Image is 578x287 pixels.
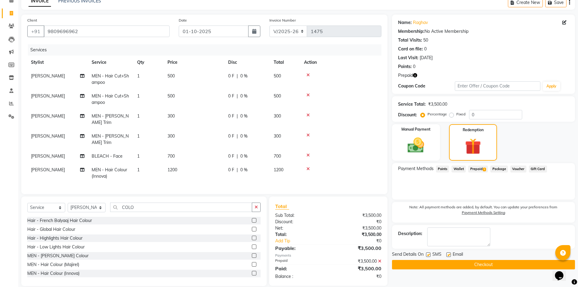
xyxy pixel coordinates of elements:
span: 0 F [228,133,234,139]
span: 1 [137,153,140,159]
div: ₹3,500.00 [328,244,386,252]
span: 500 [274,73,281,79]
span: 700 [274,153,281,159]
span: Gift Card [529,166,547,173]
div: Paid: [271,265,328,272]
div: Total Visits: [398,37,422,43]
th: Action [300,56,381,69]
div: Points: [398,63,412,70]
span: Wallet [451,166,466,173]
span: 0 % [240,153,248,159]
label: Note: All payment methods are added, by default. You can update your preferences from [398,204,569,218]
span: 300 [274,113,281,119]
a: Raghav [413,19,428,26]
div: ₹3,500.00 [328,225,386,231]
div: ₹0 [328,273,386,280]
div: Last Visit: [398,55,418,61]
div: Total: [271,231,328,238]
span: 1 [137,93,140,99]
span: 0 F [228,113,234,119]
input: Search by Name/Mobile/Email/Code [44,26,170,37]
span: 0 % [240,73,248,79]
span: 0 F [228,167,234,173]
span: 1 [483,168,486,171]
div: 50 [423,37,428,43]
div: Net: [271,225,328,231]
span: 1 [137,73,140,79]
span: Prepaid [468,166,488,173]
div: Coupon Code [398,83,455,89]
div: Discount: [398,112,417,118]
label: Manual Payment [401,127,431,132]
div: ₹3,500.00 [328,265,386,272]
div: Sub Total: [271,212,328,219]
span: MEN - [PERSON_NAME] Trim [92,133,129,145]
th: Stylist [27,56,88,69]
div: ₹3,500.00 [328,212,386,219]
div: ₹3,500.00 [428,101,447,108]
iframe: chat widget [553,263,572,281]
span: MEN - Hair Cut+Shampoo [92,93,129,105]
label: Percentage [428,111,447,117]
span: [PERSON_NAME] [31,167,65,173]
div: [DATE] [420,55,433,61]
span: 500 [274,93,281,99]
span: Package [490,166,508,173]
span: 0 F [228,73,234,79]
span: | [237,73,238,79]
div: ₹0 [328,219,386,225]
div: Payments [275,253,381,258]
div: 0 [424,46,427,52]
span: Send Details On [392,251,424,259]
div: ₹0 [338,238,386,244]
span: | [237,153,238,159]
th: Total [270,56,300,69]
span: Email [453,251,463,259]
span: | [237,133,238,139]
th: Disc [225,56,270,69]
div: 0 [413,63,415,70]
span: [PERSON_NAME] [31,93,65,99]
span: 500 [167,93,175,99]
span: 0 % [240,133,248,139]
div: Hair - Global Hair Colour [27,226,75,233]
span: [PERSON_NAME] [31,73,65,79]
span: BLEACH - Face [92,153,123,159]
label: Fixed [456,111,465,117]
div: Payable: [271,244,328,252]
div: Card on file: [398,46,423,52]
span: 0 F [228,153,234,159]
span: 0 % [240,113,248,119]
span: [PERSON_NAME] [31,113,65,119]
span: 500 [167,73,175,79]
div: Membership: [398,28,424,35]
span: Points [436,166,449,173]
span: 1200 [167,167,177,173]
span: SMS [432,251,441,259]
div: Hair - Highlights Hair Colour [27,235,83,241]
span: Payment Methods [398,166,434,172]
div: MEN - Hair Colour (Innova) [27,270,79,277]
th: Qty [134,56,164,69]
div: ₹3,500.00 [328,258,386,265]
span: MEN - [PERSON_NAME] Trim [92,113,129,125]
span: | [237,93,238,99]
div: Service Total: [398,101,426,108]
span: 1 [137,167,140,173]
span: 700 [167,153,175,159]
div: MEN - [PERSON_NAME] Colour [27,253,89,259]
span: MEN - Hair Cut+Shampoo [92,73,129,85]
button: Apply [543,82,560,91]
th: Price [164,56,225,69]
span: Prepaid [398,72,413,79]
span: | [237,113,238,119]
button: +91 [27,26,44,37]
span: 0 % [240,167,248,173]
span: 1200 [274,167,283,173]
span: 1 [137,113,140,119]
div: Name: [398,19,412,26]
button: Checkout [392,260,575,269]
div: MEN - Hair Colour (Majirel) [27,261,79,268]
a: Add Tip [271,238,338,244]
label: Client [27,18,37,23]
